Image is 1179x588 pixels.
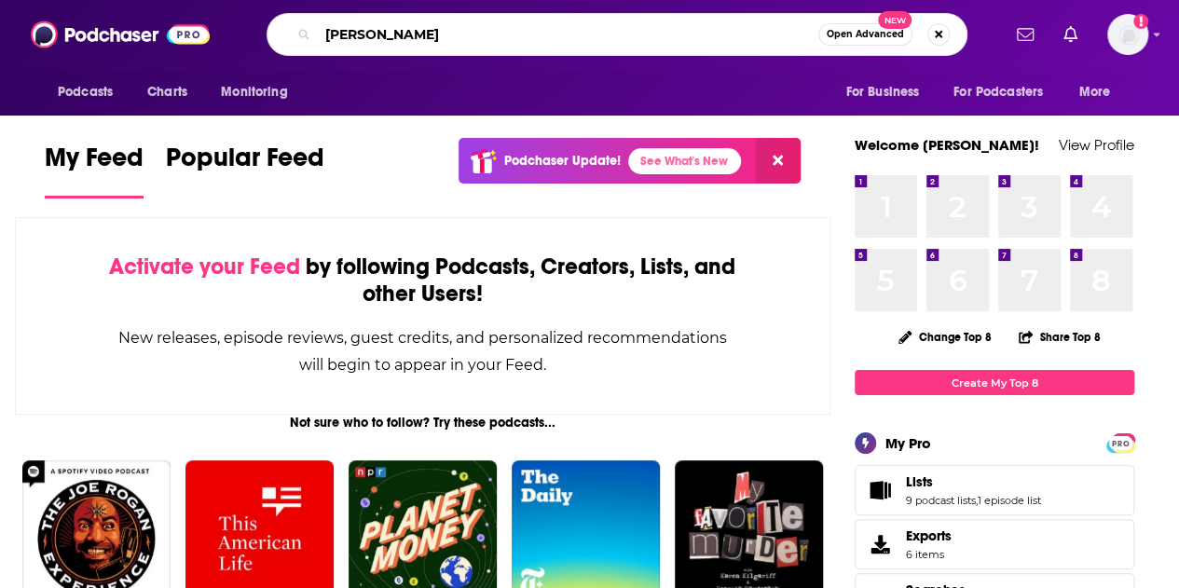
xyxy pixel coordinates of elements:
button: open menu [941,75,1070,110]
button: open menu [208,75,311,110]
a: View Profile [1059,136,1134,154]
span: Exports [906,527,952,544]
span: Logged in as gabrielle.gantz [1107,14,1148,55]
button: Change Top 8 [887,325,1003,349]
button: open menu [1066,75,1134,110]
button: Show profile menu [1107,14,1148,55]
a: Lists [861,477,898,503]
button: open menu [832,75,942,110]
div: My Pro [885,434,931,452]
span: Popular Feed [166,142,324,185]
span: For Podcasters [953,79,1043,105]
a: Popular Feed [166,142,324,198]
a: Create My Top 8 [855,370,1134,395]
a: PRO [1109,435,1131,449]
button: Open AdvancedNew [818,23,912,46]
a: Exports [855,519,1134,569]
span: My Feed [45,142,144,185]
span: 6 items [906,548,952,561]
a: Welcome [PERSON_NAME]! [855,136,1039,154]
img: User Profile [1107,14,1148,55]
span: Charts [147,79,187,105]
p: Podchaser Update! [504,153,621,169]
span: More [1079,79,1111,105]
svg: Add a profile image [1133,14,1148,29]
button: open menu [45,75,137,110]
span: Monitoring [221,79,287,105]
a: 1 episode list [978,494,1041,507]
span: Open Advanced [827,30,904,39]
a: Show notifications dropdown [1009,19,1041,50]
span: PRO [1109,436,1131,450]
span: Lists [855,465,1134,515]
div: by following Podcasts, Creators, Lists, and other Users! [109,253,736,308]
a: My Feed [45,142,144,198]
a: 9 podcast lists [906,494,976,507]
div: New releases, episode reviews, guest credits, and personalized recommendations will begin to appe... [109,324,736,378]
span: New [878,11,912,29]
span: , [976,494,978,507]
span: Exports [861,531,898,557]
div: Not sure who to follow? Try these podcasts... [15,415,830,431]
button: Share Top 8 [1018,319,1102,355]
span: Podcasts [58,79,113,105]
span: Activate your Feed [109,253,300,280]
a: Show notifications dropdown [1056,19,1085,50]
input: Search podcasts, credits, & more... [318,20,818,49]
a: Charts [135,75,199,110]
div: Search podcasts, credits, & more... [267,13,967,56]
span: Lists [906,473,933,490]
a: See What's New [628,148,741,174]
span: For Business [845,79,919,105]
img: Podchaser - Follow, Share and Rate Podcasts [31,17,210,52]
a: Lists [906,473,1041,490]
